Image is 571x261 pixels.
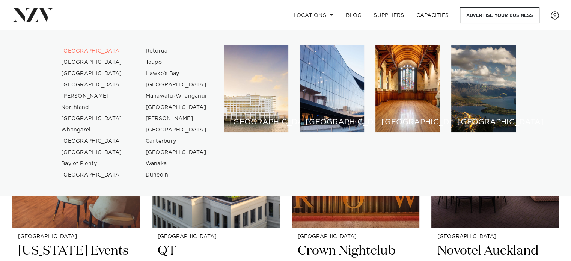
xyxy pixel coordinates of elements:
a: BLOG [340,7,368,23]
a: [GEOGRAPHIC_DATA] [55,45,128,57]
a: Canterbury [140,136,213,147]
a: Dunedin [140,169,213,181]
a: [GEOGRAPHIC_DATA] [55,57,128,68]
a: [GEOGRAPHIC_DATA] [140,102,213,113]
a: Bay of Plenty [55,158,128,169]
small: [GEOGRAPHIC_DATA] [437,234,553,240]
a: Hawke's Bay [140,68,213,79]
h6: [GEOGRAPHIC_DATA] [457,118,510,126]
a: Whangarei [55,124,128,136]
a: Taupo [140,57,213,68]
h6: [GEOGRAPHIC_DATA] [381,118,434,126]
a: [GEOGRAPHIC_DATA] [55,147,128,158]
img: nzv-logo.png [12,8,53,22]
a: Queenstown venues [GEOGRAPHIC_DATA] [451,45,516,132]
a: [PERSON_NAME] [55,91,128,102]
a: Christchurch venues [GEOGRAPHIC_DATA] [375,45,440,132]
h6: [GEOGRAPHIC_DATA] [306,118,358,126]
a: [GEOGRAPHIC_DATA] [55,113,128,124]
small: [GEOGRAPHIC_DATA] [298,234,413,240]
a: [GEOGRAPHIC_DATA] [55,79,128,91]
h6: [GEOGRAPHIC_DATA] [230,118,282,126]
a: [GEOGRAPHIC_DATA] [140,147,213,158]
a: [PERSON_NAME] [140,113,213,124]
a: Wanaka [140,158,213,169]
small: [GEOGRAPHIC_DATA] [18,234,134,240]
a: Manawatū-Whanganui [140,91,213,102]
a: [GEOGRAPHIC_DATA] [55,169,128,181]
a: Wellington venues [GEOGRAPHIC_DATA] [300,45,364,132]
small: [GEOGRAPHIC_DATA] [158,234,273,240]
a: Northland [55,102,128,113]
a: Auckland venues [GEOGRAPHIC_DATA] [224,45,288,132]
a: Rotorua [140,45,213,57]
a: [GEOGRAPHIC_DATA] [55,136,128,147]
a: [GEOGRAPHIC_DATA] [140,79,213,91]
a: [GEOGRAPHIC_DATA] [140,124,213,136]
a: Capacities [410,7,455,23]
a: Advertise your business [460,7,539,23]
a: Locations [287,7,340,23]
a: [GEOGRAPHIC_DATA] [55,68,128,79]
a: SUPPLIERS [368,7,410,23]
